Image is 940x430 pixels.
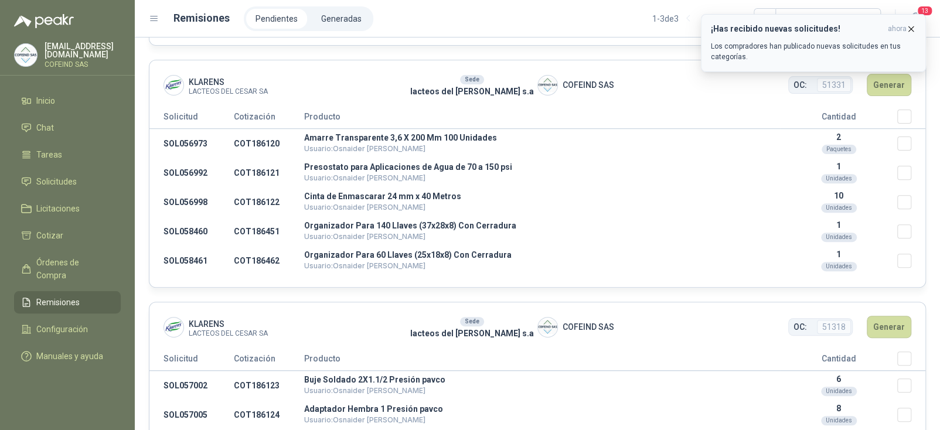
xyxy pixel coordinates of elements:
span: Configuración [36,323,88,336]
td: SOL057005 [149,400,234,429]
td: SOL058461 [149,246,234,275]
h3: ¡Has recibido nuevas solicitudes! [711,24,883,34]
span: Usuario: Osnaider [PERSON_NAME] [304,203,425,211]
p: lacteos del [PERSON_NAME] s.a [407,327,537,340]
a: Configuración [14,318,121,340]
p: 1 [780,162,897,171]
th: Cotización [234,351,304,371]
td: COT186121 [234,158,304,187]
span: LACTEOS DEL CESAR SA [189,330,268,337]
span: Usuario: Osnaider [PERSON_NAME] [304,144,425,153]
td: COT186122 [234,187,304,217]
a: Licitaciones [14,197,121,220]
span: 13 [917,5,933,16]
td: SOL056998 [149,187,234,217]
a: Generadas [312,9,371,29]
p: 2 [780,132,897,142]
img: Logo peakr [14,14,74,28]
p: Buje Soldado 2X1.1/2 Presión pavco [304,376,780,384]
a: Inicio [14,90,121,112]
td: Seleccionar/deseleccionar [897,400,925,429]
span: Chat [36,121,54,134]
td: Seleccionar/deseleccionar [897,187,925,217]
p: 8 [780,404,897,413]
div: 1 - 3 de 3 [652,9,716,28]
span: Usuario: Osnaider [PERSON_NAME] [304,415,425,424]
a: Órdenes de Compra [14,251,121,286]
td: COT186462 [234,246,304,275]
div: Unidades [821,174,857,183]
div: Unidades [821,203,857,213]
button: Generar [867,316,911,338]
img: Company Logo [538,318,557,337]
a: Manuales y ayuda [14,345,121,367]
img: Company Logo [164,318,183,337]
td: Seleccionar/deseleccionar [897,371,925,401]
p: Cinta de Enmascarar 24 mm x 40 Metros [304,192,780,200]
div: Sede [460,75,484,84]
span: Usuario: Osnaider [PERSON_NAME] [304,386,425,395]
a: Chat [14,117,121,139]
td: SOL056992 [149,158,234,187]
td: SOL058460 [149,217,234,246]
span: COFEIND SAS [563,79,614,91]
img: Company Logo [15,44,37,66]
th: Producto [304,351,780,371]
span: ahora [888,24,907,34]
button: 13 [905,8,926,29]
span: COFEIND SAS [563,320,614,333]
td: COT186451 [234,217,304,246]
td: Seleccionar/deseleccionar [897,129,925,159]
td: COT186124 [234,400,304,429]
th: Producto [304,110,780,129]
li: Pendientes [246,9,307,29]
div: Sede [460,317,484,326]
p: Los compradores han publicado nuevas solicitudes en tus categorías. [711,41,916,62]
span: LACTEOS DEL CESAR SA [189,88,268,95]
div: Unidades [821,387,857,396]
span: OC: [793,320,807,333]
th: Cantidad [780,110,897,129]
p: 10 [780,191,897,200]
img: Company Logo [164,76,183,95]
button: Generar [867,74,911,96]
p: Amarre Transparente 3,6 X 200 Mm 100 Unidades [304,134,780,142]
p: Presostato para Aplicaciones de Agua de 70 a 150 psi [304,163,780,171]
a: Solicitudes [14,170,121,193]
th: Seleccionar/deseleccionar [897,110,925,129]
span: Remisiones [36,296,80,309]
h1: Remisiones [173,10,230,26]
th: Cantidad [780,351,897,371]
img: Company Logo [538,76,557,95]
th: Solicitud [149,351,234,371]
td: Seleccionar/deseleccionar [897,246,925,275]
th: Solicitud [149,110,234,129]
td: COT186123 [234,371,304,401]
a: Cotizar [14,224,121,247]
span: OC: [793,79,807,91]
td: SOL057002 [149,371,234,401]
p: COFEIND SAS [45,61,121,68]
span: Licitaciones [36,202,80,215]
span: KLARENS [189,318,268,330]
a: Remisiones [14,291,121,313]
span: 51318 [817,320,851,334]
span: Cotizar [36,229,63,242]
div: Unidades [821,262,857,271]
p: 1 [780,220,897,230]
span: Inicio [36,94,55,107]
a: Tareas [14,144,121,166]
span: Solicitudes [36,175,77,188]
td: Seleccionar/deseleccionar [897,217,925,246]
th: Cotización [234,110,304,129]
span: 51331 [817,78,851,92]
div: Unidades [821,233,857,242]
span: Usuario: Osnaider [PERSON_NAME] [304,261,425,270]
td: SOL056973 [149,129,234,159]
div: Unidades [821,416,857,425]
th: Seleccionar/deseleccionar [897,351,925,371]
div: Paquetes [822,145,856,154]
span: KLARENS [189,76,268,88]
span: Tareas [36,148,62,161]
